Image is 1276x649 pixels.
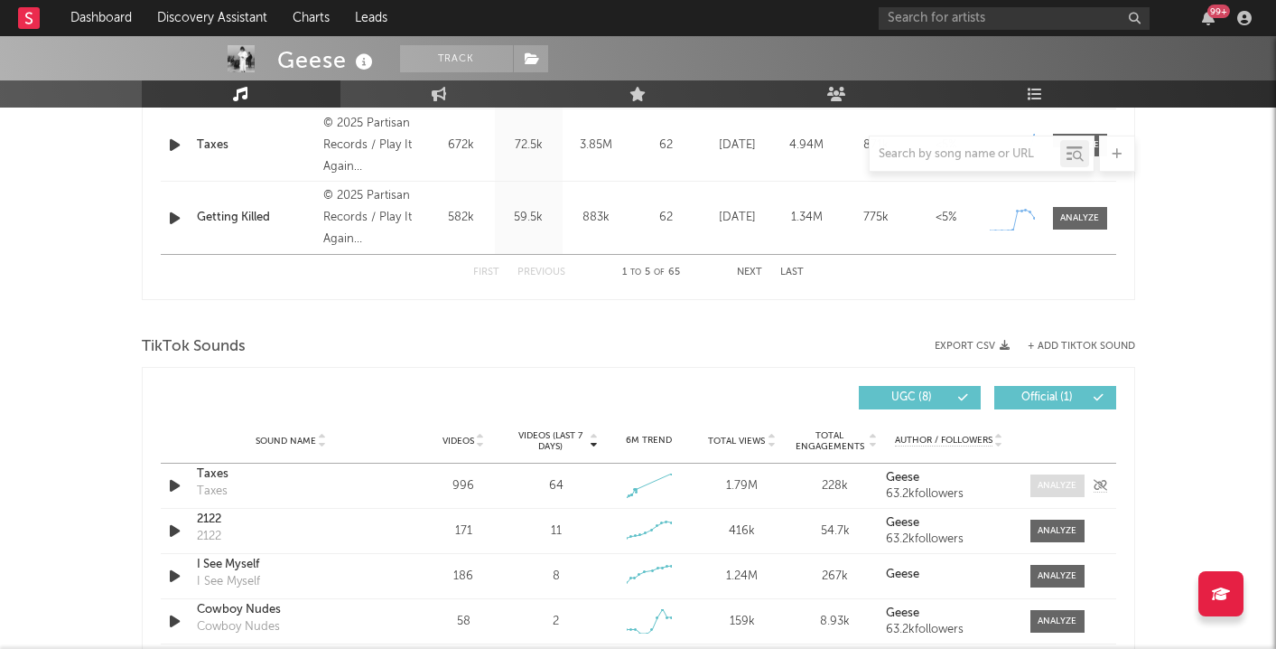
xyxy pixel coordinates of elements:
[197,483,228,501] div: Taxes
[793,477,877,495] div: 228k
[700,568,784,586] div: 1.24M
[886,569,919,580] strong: Geese
[197,601,386,619] a: Cowboy Nudes
[400,45,513,72] button: Track
[793,430,866,452] span: Total Engagements
[197,209,315,227] a: Getting Killed
[197,618,280,636] div: Cowboy Nudes
[517,268,565,277] button: Previous
[886,517,1011,530] a: Geese
[859,386,981,409] button: UGC(8)
[197,466,386,484] a: Taxes
[323,113,422,178] div: © 2025 Partisan Records / Play It Again [PERSON_NAME]
[567,209,626,227] div: 883k
[994,386,1116,409] button: Official(1)
[700,522,784,541] div: 416k
[635,209,698,227] div: 62
[630,268,641,277] span: to
[886,624,1011,636] div: 63.2k followers
[886,472,919,484] strong: Geese
[1006,392,1089,403] span: Official ( 1 )
[256,436,316,447] span: Sound Name
[1010,342,1135,352] button: + Add TikTok Sound
[707,209,768,227] div: [DATE]
[499,209,558,227] div: 59.5k
[886,569,1011,581] a: Geese
[422,568,506,586] div: 186
[432,209,490,227] div: 582k
[197,556,386,574] a: I See Myself
[895,435,992,447] span: Author / Followers
[737,268,762,277] button: Next
[793,522,877,541] div: 54.7k
[442,436,474,447] span: Videos
[422,613,506,631] div: 58
[879,7,1150,30] input: Search for artists
[197,573,260,591] div: I See Myself
[549,477,563,495] div: 64
[551,522,562,541] div: 11
[142,336,246,358] span: TikTok Sounds
[422,522,506,541] div: 171
[700,613,784,631] div: 159k
[1207,5,1230,18] div: 99 +
[886,472,1011,484] a: Geese
[601,262,701,284] div: 1 5 65
[886,607,1011,620] a: Geese
[870,147,1060,162] input: Search by song name or URL
[654,268,665,277] span: of
[780,268,804,277] button: Last
[700,477,784,495] div: 1.79M
[323,185,422,250] div: © 2025 Partisan Records / Play It Again [PERSON_NAME]
[514,430,587,452] span: Videos (last 7 days)
[422,477,506,495] div: 996
[846,209,907,227] div: 775k
[1202,11,1215,25] button: 99+
[553,568,560,586] div: 8
[607,434,691,447] div: 6M Trend
[793,568,877,586] div: 267k
[886,488,1011,501] div: 63.2k followers
[935,341,1010,352] button: Export CSV
[197,528,221,546] div: 2122
[277,45,377,75] div: Geese
[871,392,954,403] span: UGC ( 8 )
[197,511,386,529] a: 2122
[916,209,976,227] div: <5%
[708,436,765,447] span: Total Views
[473,268,499,277] button: First
[886,607,919,619] strong: Geese
[777,209,837,227] div: 1.34M
[553,613,559,631] div: 2
[886,533,1011,546] div: 63.2k followers
[1028,342,1135,352] button: + Add TikTok Sound
[793,613,877,631] div: 8.93k
[886,517,919,529] strong: Geese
